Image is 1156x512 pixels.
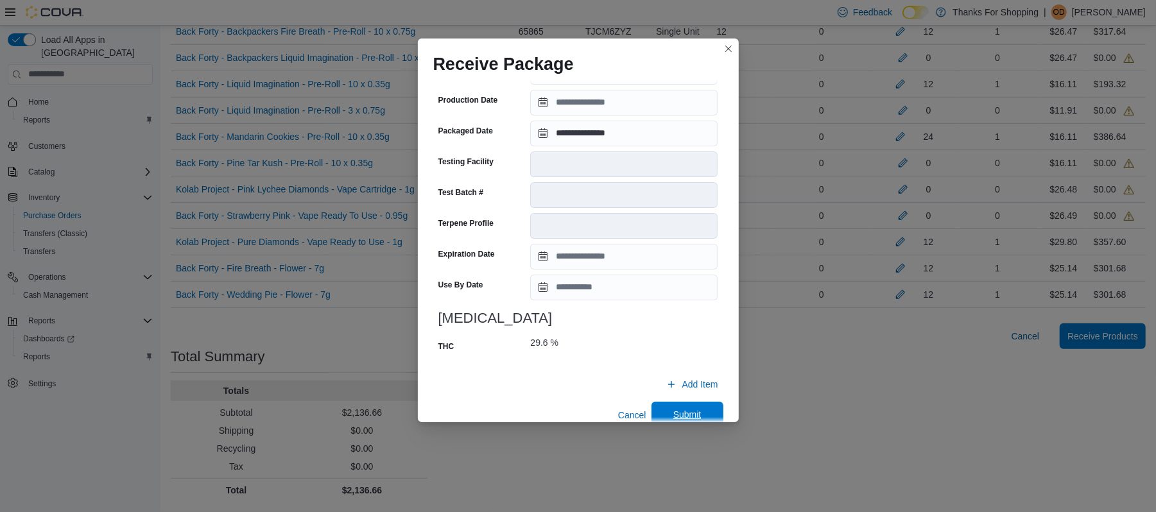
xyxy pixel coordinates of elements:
[530,90,718,115] input: Press the down key to open a popover containing a calendar.
[613,402,651,428] button: Cancel
[438,280,483,290] label: Use By Date
[438,187,483,198] label: Test Batch #
[682,378,718,391] span: Add Item
[551,336,558,349] div: %
[530,121,718,146] input: Press the down key to open a popover containing a calendar.
[651,402,723,427] button: Submit
[438,341,454,352] label: THC
[438,218,494,228] label: Terpene Profile
[438,157,494,167] label: Testing Facility
[661,371,723,397] button: Add Item
[438,95,498,105] label: Production Date
[618,409,646,422] span: Cancel
[721,41,736,56] button: Closes this modal window
[438,126,493,136] label: Packaged Date
[530,244,718,269] input: Press the down key to open a popover containing a calendar.
[530,336,548,349] p: 29.6
[530,275,718,300] input: Press the down key to open a popover containing a calendar.
[673,408,702,421] span: Submit
[438,249,495,259] label: Expiration Date
[433,54,574,74] h1: Receive Package
[438,311,718,326] h3: [MEDICAL_DATA]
